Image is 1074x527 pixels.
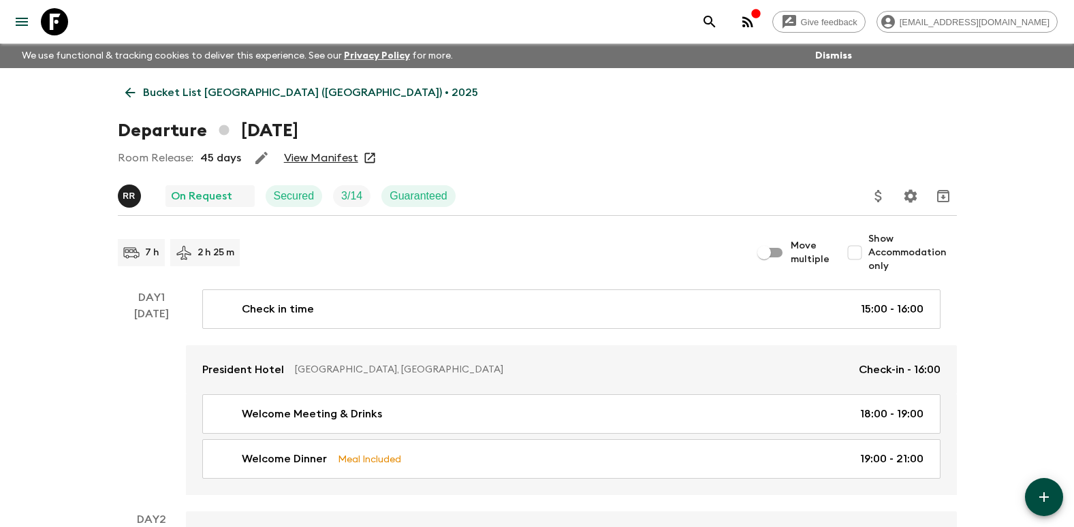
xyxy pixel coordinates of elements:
span: Roland Rau [118,189,144,199]
div: Secured [266,185,323,207]
p: Day 1 [118,289,186,306]
p: 19:00 - 21:00 [860,451,923,467]
p: Room Release: [118,150,193,166]
div: [DATE] [134,306,169,495]
span: [EMAIL_ADDRESS][DOMAIN_NAME] [892,17,1057,27]
p: We use functional & tracking cookies to deliver this experience. See our for more. [16,44,458,68]
div: [EMAIL_ADDRESS][DOMAIN_NAME] [876,11,1058,33]
button: Dismiss [812,46,855,65]
span: Move multiple [791,239,830,266]
span: Show Accommodation only [868,232,957,273]
p: Guaranteed [390,188,447,204]
button: Archive (Completed, Cancelled or Unsynced Departures only) [930,182,957,210]
p: On Request [171,188,232,204]
button: search adventures [696,8,723,35]
a: View Manifest [284,151,358,165]
p: [GEOGRAPHIC_DATA], [GEOGRAPHIC_DATA] [295,363,848,377]
button: menu [8,8,35,35]
button: Settings [897,182,924,210]
p: Welcome Dinner [242,451,327,467]
p: 2 h 25 m [198,246,234,259]
a: Welcome Meeting & Drinks18:00 - 19:00 [202,394,941,434]
h1: Departure [DATE] [118,117,298,144]
a: Privacy Policy [344,51,410,61]
div: Trip Fill [333,185,370,207]
p: 3 / 14 [341,188,362,204]
p: 45 days [200,150,241,166]
p: Check in time [242,301,314,317]
p: President Hotel [202,362,284,378]
a: Give feedback [772,11,866,33]
button: Update Price, Early Bird Discount and Costs [865,182,892,210]
p: Check-in - 16:00 [859,362,941,378]
p: 15:00 - 16:00 [861,301,923,317]
p: Bucket List [GEOGRAPHIC_DATA] ([GEOGRAPHIC_DATA]) • 2025 [143,84,478,101]
a: Check in time15:00 - 16:00 [202,289,941,329]
a: Welcome DinnerMeal Included19:00 - 21:00 [202,439,941,479]
a: Bucket List [GEOGRAPHIC_DATA] ([GEOGRAPHIC_DATA]) • 2025 [118,79,486,106]
p: Secured [274,188,315,204]
p: 7 h [145,246,159,259]
p: 18:00 - 19:00 [860,406,923,422]
button: RR [118,185,144,208]
p: R R [123,191,136,202]
p: Meal Included [338,451,401,466]
p: Welcome Meeting & Drinks [242,406,382,422]
span: Give feedback [793,17,865,27]
a: President Hotel[GEOGRAPHIC_DATA], [GEOGRAPHIC_DATA]Check-in - 16:00 [186,345,957,394]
